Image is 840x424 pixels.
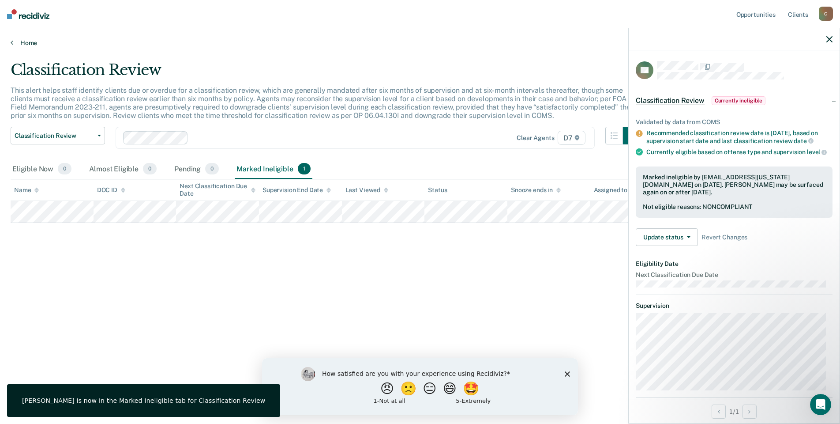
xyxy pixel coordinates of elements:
div: Name [14,186,39,194]
div: Next Classification Due Date [180,182,255,197]
dt: Supervision [636,302,832,310]
span: Classification Review [15,132,94,140]
div: Recommended classification review date is [DATE], based on supervision start date and last classi... [646,129,832,144]
div: Assigned to [594,186,635,194]
div: Pending [172,159,221,179]
div: Last Viewed [345,186,388,194]
div: DOC ID [97,186,125,194]
span: Classification Review [636,96,705,105]
div: Supervision End Date [262,186,331,194]
img: Recidiviz [7,9,49,19]
span: Revert Changes [701,234,747,241]
div: Status [428,186,447,194]
button: Previous Opportunity [712,405,726,419]
dt: Next Classification Due Date [636,271,832,279]
div: [PERSON_NAME] is now in the Marked Ineligible tab for Classification Review [22,397,265,405]
div: Validated by data from COMS [636,118,832,126]
div: Almost Eligible [87,159,158,179]
div: C [819,7,833,21]
div: 1 / 1 [629,400,840,423]
div: Marked Ineligible [235,159,312,179]
div: Not eligible reasons: NONCOMPLIANT [643,203,825,211]
div: Marked ineligible by [EMAIL_ADDRESS][US_STATE][DOMAIN_NAME] on [DATE]. [PERSON_NAME] may be surfa... [643,174,825,196]
span: 0 [205,163,219,174]
a: Home [11,39,829,47]
div: Currently eligible based on offense type and supervision [646,148,832,156]
iframe: Intercom live chat [810,394,831,415]
span: 0 [143,163,157,174]
button: Next Opportunity [742,405,757,419]
span: level [807,148,827,155]
iframe: Survey by Kim from Recidiviz [262,358,578,415]
p: This alert helps staff identify clients due or overdue for a classification review, which are gen... [11,86,630,120]
dt: Eligibility Date [636,260,832,268]
div: Classification Review [11,61,641,86]
span: Currently ineligible [712,96,766,105]
span: 1 [298,163,311,174]
div: Snooze ends in [511,186,561,194]
div: Clear agents [517,134,554,142]
div: Classification ReviewCurrently ineligible [629,87,840,115]
div: Eligible Now [11,159,73,179]
button: Update status [636,228,698,246]
span: D7 [558,131,585,145]
span: 0 [58,163,71,174]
